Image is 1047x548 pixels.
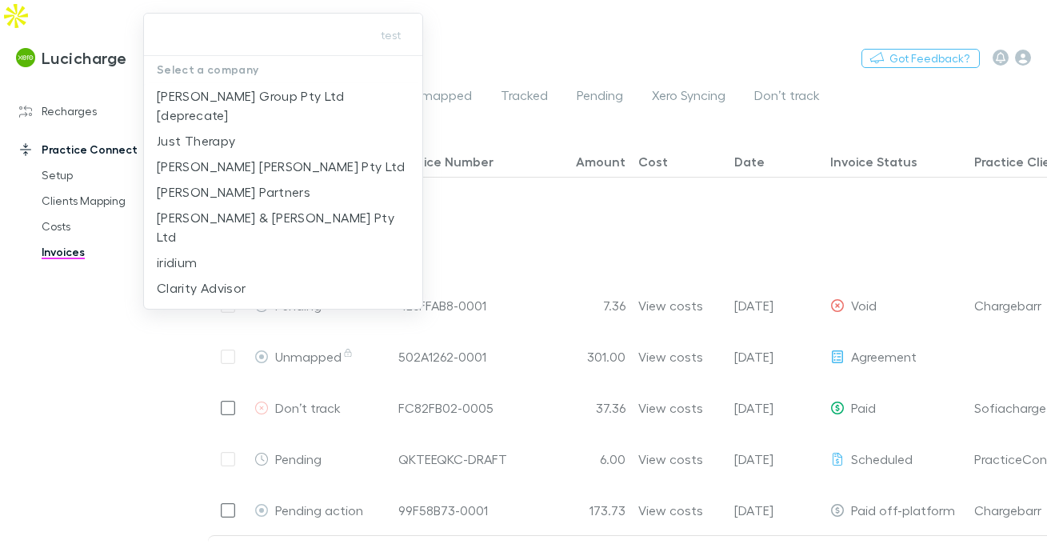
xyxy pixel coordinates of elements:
[157,182,310,202] p: [PERSON_NAME] Partners
[157,208,410,246] p: [PERSON_NAME] & [PERSON_NAME] Pty Ltd
[365,26,416,45] button: test
[381,26,401,45] span: test
[157,86,410,125] p: [PERSON_NAME] Group Pty Ltd [deprecate]
[157,131,235,150] p: Just Therapy
[157,278,246,298] p: Clarity Advisor
[144,56,422,83] p: Select a company
[157,157,405,176] p: [PERSON_NAME] [PERSON_NAME] Pty Ltd
[157,253,198,272] p: iridium
[993,494,1031,532] iframe: Intercom live chat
